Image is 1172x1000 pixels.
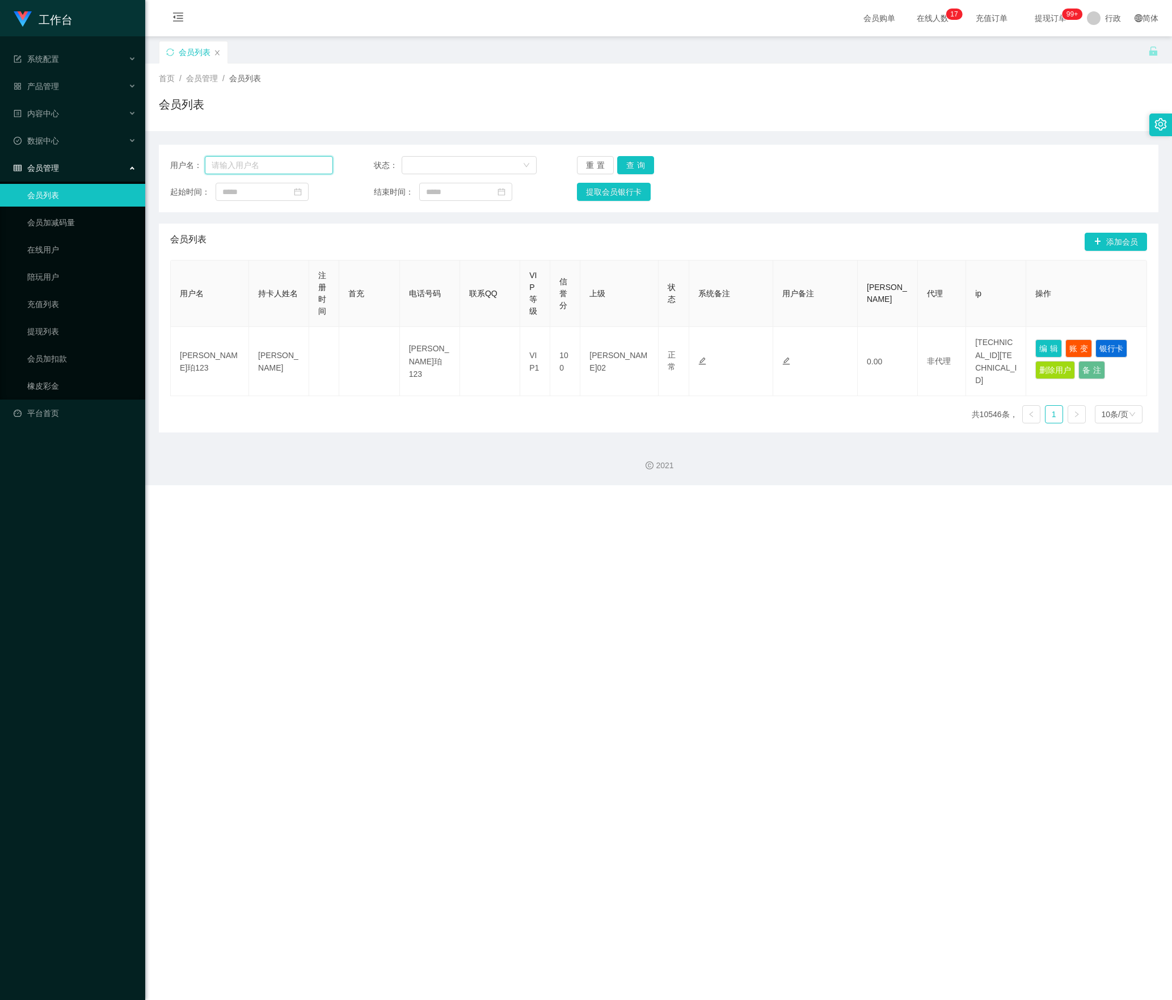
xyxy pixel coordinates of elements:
[27,184,136,207] a: 会员列表
[27,163,59,173] font: 会员管理
[258,350,298,372] font: [PERSON_NAME]
[27,211,136,234] a: 会员加减码量
[1078,361,1105,379] button: 备注
[950,9,954,20] p: 1
[782,289,814,298] font: 用户备注
[1105,14,1121,23] font: 行政
[1135,14,1143,22] i: 图标: 全球
[27,320,136,343] a: 提现列表
[348,289,364,298] font: 首充
[14,402,136,425] a: 图标：仪表板平台首页
[27,293,136,316] a: 充值列表
[166,48,174,56] i: 图标：同步
[27,347,136,370] a: 会员加扣款
[14,11,32,27] img: logo.9652507e.png
[229,74,261,83] font: 会员列表
[374,161,398,170] font: 状态：
[179,74,182,83] font: /
[1095,339,1127,358] button: 银行卡
[469,289,498,298] font: 联系QQ
[1102,410,1128,419] font: 10条/页
[170,234,206,244] font: 会员列表
[975,289,981,298] font: ip
[668,283,676,304] font: 状态
[1035,361,1075,379] button: 删除用户
[170,187,210,196] font: 起始时间：
[1148,46,1158,56] i: 图标： 解锁
[179,48,210,57] font: 会员列表
[867,356,882,365] font: 0.00
[159,74,175,83] font: 首页
[27,109,59,118] font: 内容中心
[668,350,676,371] font: 正常
[294,188,302,196] i: 图标：日历
[27,266,136,288] a: 陪玩用户
[927,289,943,298] font: 代理
[498,188,505,196] i: 图标：日历
[646,461,654,469] i: 图标：版权
[589,350,647,372] font: [PERSON_NAME]02
[1073,411,1080,418] i: 图标： 右
[1052,410,1056,419] font: 1
[170,161,202,170] font: 用户名：
[1085,233,1147,251] button: 图标: 加号添加会员
[975,350,1017,384] font: [TECHNICAL_ID]
[1065,339,1092,358] button: 账变
[1028,411,1035,418] i: 图标： 左
[1062,9,1082,20] sup: 1049
[27,136,59,145] font: 数据中心
[27,54,59,64] font: 系统配置
[1129,411,1136,419] i: 图标： 下
[14,14,73,23] a: 工作台
[27,375,136,397] a: 橡皮彩金
[976,14,1007,23] font: 充值订单
[222,74,225,83] font: /
[656,461,673,470] font: 2021
[1102,406,1128,423] div: 10条/页
[577,156,614,174] button: 重置
[1022,405,1040,423] li: 上一页
[159,1,197,37] i: 图标: 菜单折叠
[782,357,790,365] i: 图标：编辑
[954,10,958,18] font: 7
[159,98,204,111] font: 会员列表
[14,82,22,90] i: 图标: appstore-o
[1154,118,1167,131] i: 图标：设置
[27,238,136,261] a: 在线用户
[559,277,567,310] font: 信誉分
[14,55,22,63] i: 图标： 表格
[318,271,326,316] font: 注册时间
[698,289,730,298] font: 系统备注
[409,289,441,298] font: 电话号码
[27,82,59,91] font: 产品管理
[180,289,204,298] font: 用户名
[529,271,537,316] font: VIP等级
[975,338,1013,359] font: [TECHNICAL_ID]
[205,156,333,174] input: 请输入用户名
[589,289,605,298] font: 上级
[529,350,539,372] font: VIP1
[1035,339,1062,358] button: 编辑
[374,187,414,196] font: 结束时间：
[409,344,449,378] font: [PERSON_NAME]珀123
[927,356,951,365] font: 非代理
[559,350,568,372] font: 100
[186,74,218,83] font: 会员管理
[523,162,530,170] i: 图标： 下
[698,357,706,365] i: 图标：编辑
[867,283,907,304] font: [PERSON_NAME]
[1068,405,1086,423] li: 下一页
[258,289,298,298] font: 持卡人姓名
[617,156,654,174] button: 查询
[917,14,948,23] font: 在线人数
[1035,14,1066,23] font: 提现订单
[946,9,962,20] sup: 17
[1143,14,1158,23] font: 简体
[214,49,221,56] i: 图标： 关闭
[1035,289,1051,298] font: 操作
[180,350,238,372] font: [PERSON_NAME]珀123
[863,14,895,23] font: 会员购单
[577,183,651,201] button: 提取会员银行卡
[14,137,22,145] i: 图标: 检查-圆圈-o
[39,14,73,26] font: 工作台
